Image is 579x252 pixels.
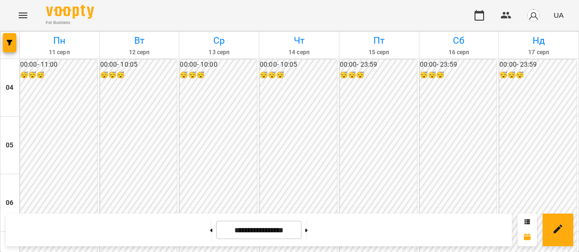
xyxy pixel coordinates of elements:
[500,33,577,48] h6: Нд
[20,70,97,81] h6: 😴😴😴
[46,20,94,26] span: For Business
[101,33,178,48] h6: Вт
[100,60,177,70] h6: 00:00 - 10:05
[100,70,177,81] h6: 😴😴😴
[46,5,94,19] img: Voopty Logo
[260,70,337,81] h6: 😴😴😴
[527,9,540,22] img: avatar_s.png
[180,70,257,81] h6: 😴😴😴
[340,60,417,70] h6: 00:00 - 23:59
[260,60,337,70] h6: 00:00 - 10:05
[550,6,567,24] button: UA
[340,70,417,81] h6: 😴😴😴
[181,48,257,57] h6: 13 серп
[12,4,35,27] button: Menu
[421,48,498,57] h6: 16 серп
[554,10,564,20] span: UA
[6,83,13,93] h6: 04
[499,60,577,70] h6: 00:00 - 23:59
[20,60,97,70] h6: 00:00 - 11:00
[101,48,178,57] h6: 12 серп
[341,33,417,48] h6: Пт
[6,140,13,151] h6: 05
[341,48,417,57] h6: 15 серп
[21,48,98,57] h6: 11 серп
[499,70,577,81] h6: 😴😴😴
[420,70,497,81] h6: 😴😴😴
[500,48,577,57] h6: 17 серп
[420,60,497,70] h6: 00:00 - 23:59
[261,48,337,57] h6: 14 серп
[21,33,98,48] h6: Пн
[6,198,13,208] h6: 06
[180,60,257,70] h6: 00:00 - 10:00
[261,33,337,48] h6: Чт
[181,33,257,48] h6: Ср
[421,33,498,48] h6: Сб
